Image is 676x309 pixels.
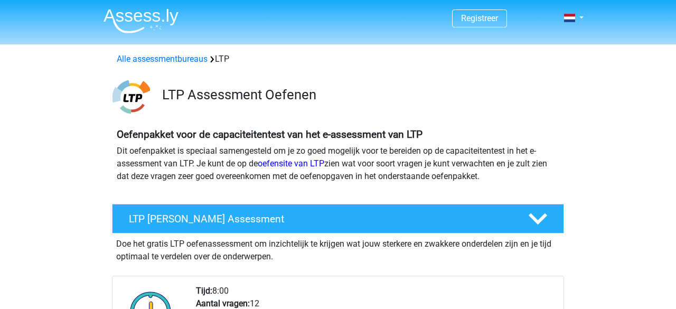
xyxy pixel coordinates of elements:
[108,204,568,233] a: LTP [PERSON_NAME] Assessment
[196,286,212,296] b: Tijd:
[104,8,179,33] img: Assessly
[117,54,208,64] a: Alle assessmentbureaus
[117,128,422,141] b: Oefenpakket voor de capaciteitentest van het e-assessment van LTP
[258,158,324,168] a: oefensite van LTP
[129,213,511,225] h4: LTP [PERSON_NAME] Assessment
[112,78,150,116] img: ltp.png
[461,13,498,23] a: Registreer
[112,53,564,65] div: LTP
[112,233,564,263] div: Doe het gratis LTP oefenassessment om inzichtelijk te krijgen wat jouw sterkere en zwakkere onder...
[162,87,556,103] h3: LTP Assessment Oefenen
[117,145,559,183] p: Dit oefenpakket is speciaal samengesteld om je zo goed mogelijk voor te bereiden op de capaciteit...
[196,298,250,308] b: Aantal vragen:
